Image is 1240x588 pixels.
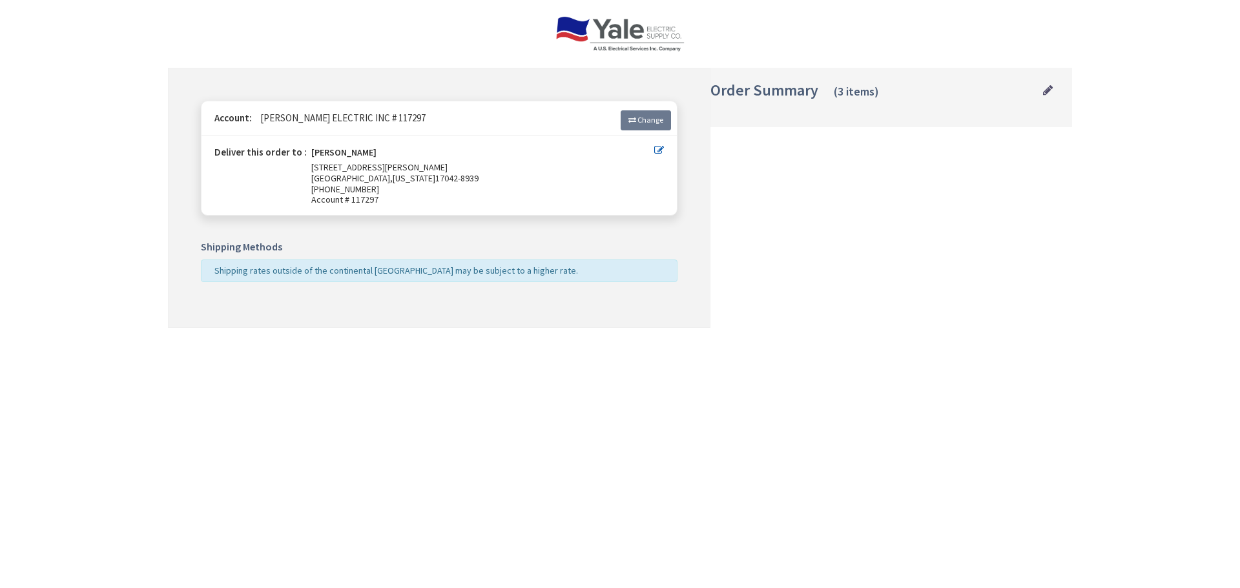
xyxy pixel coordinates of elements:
span: [PHONE_NUMBER] [311,183,379,195]
span: Change [637,115,663,125]
span: [PERSON_NAME] ELECTRIC INC # 117297 [254,112,426,124]
span: Order Summary [710,80,818,100]
span: Account # 117297 [311,194,654,205]
span: [US_STATE] [393,172,435,184]
strong: Account: [214,112,252,124]
h5: Shipping Methods [201,241,677,253]
strong: Deliver this order to : [214,146,307,158]
img: Yale Electric Supply Co. [555,16,685,52]
span: Shipping rates outside of the continental [GEOGRAPHIC_DATA] may be subject to a higher rate. [214,265,578,276]
span: [STREET_ADDRESS][PERSON_NAME] [311,161,448,173]
span: 17042-8939 [435,172,479,184]
span: (3 items) [834,84,879,99]
a: Change [621,110,671,130]
span: [GEOGRAPHIC_DATA], [311,172,393,184]
strong: [PERSON_NAME] [311,147,377,162]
